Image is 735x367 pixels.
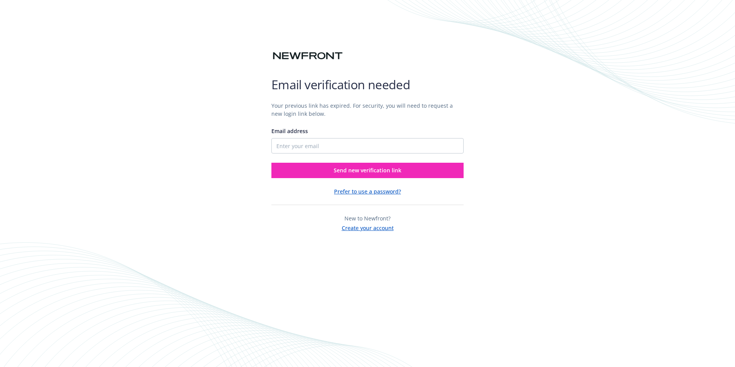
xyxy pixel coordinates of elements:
h1: Email verification needed [271,77,464,92]
button: Send new verification link [271,163,464,178]
span: Send new verification link [334,167,401,174]
span: Email address [271,127,308,135]
input: Enter your email [271,138,464,153]
img: Newfront logo [271,49,344,63]
span: New to Newfront? [344,215,391,222]
p: Your previous link has expired. For security, you will need to request a new login link below. [271,102,464,118]
button: Create your account [342,222,394,232]
button: Prefer to use a password? [334,187,401,195]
